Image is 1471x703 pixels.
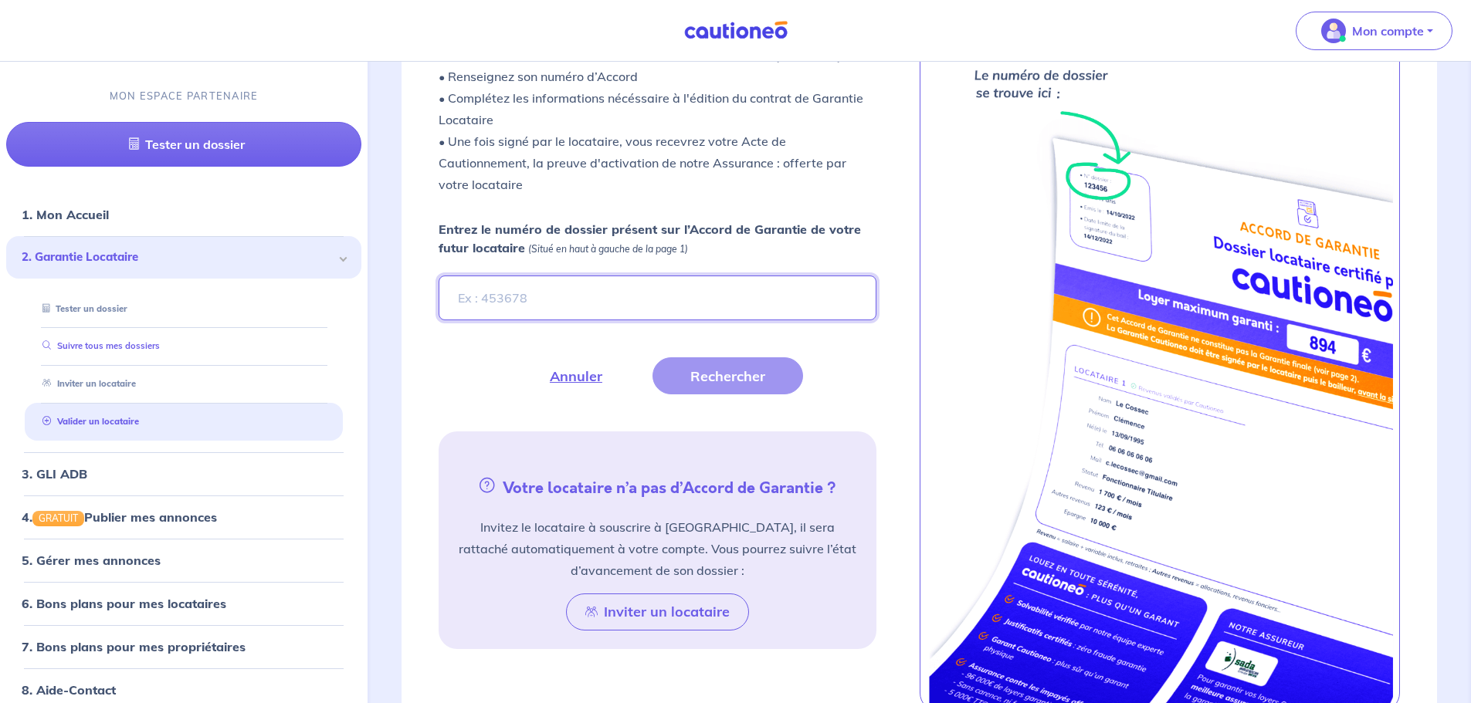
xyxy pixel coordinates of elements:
[25,334,343,360] div: Suivre tous mes dossiers
[36,341,160,352] a: Suivre tous mes dossiers
[25,296,343,322] div: Tester un dossier
[445,475,869,498] h5: Votre locataire n’a pas d’Accord de Garantie ?
[36,378,136,389] a: Inviter un locataire
[22,682,116,698] a: 8. Aide-Contact
[22,466,87,482] a: 3. GLI ADB
[36,303,127,314] a: Tester un dossier
[1296,12,1452,50] button: illu_account_valid_menu.svgMon compte
[439,25,867,63] strong: Vous avez retenu un candidat locataire avec un Accord de Garantie Cautioneo et vous souhaitez act...
[457,516,857,581] p: Invitez le locataire à souscrire à [GEOGRAPHIC_DATA], il sera rattaché automatiquement à votre co...
[512,357,640,394] button: Annuler
[528,243,688,255] em: (Situé en haut à gauche de la page 1)
[6,502,361,532] div: 4.GRATUITPublier mes annonces
[6,236,361,279] div: 2. Garantie Locataire
[6,631,361,662] div: 7. Bons plans pour mes propriétaires
[22,596,226,611] a: 6. Bons plans pour mes locataires
[22,639,246,654] a: 7. Bons plans pour mes propriétaires
[22,509,217,525] a: 4.GRATUITPublier mes annonces
[6,545,361,576] div: 5. Gérer mes annonces
[25,409,343,434] div: Valider un locataire
[1352,22,1424,40] p: Mon compte
[36,416,139,427] a: Valider un locataire
[6,458,361,489] div: 3. GLI ADB
[678,21,794,40] img: Cautioneo
[1321,19,1346,43] img: illu_account_valid_menu.svg
[22,248,334,266] span: 2. Garantie Locataire
[25,371,343,397] div: Inviter un locataire
[439,275,876,320] input: Ex : 453678
[6,122,361,167] a: Tester un dossier
[6,199,361,230] div: 1. Mon Accueil
[22,553,161,568] a: 5. Gérer mes annonces
[439,22,876,195] p: • Renseignez son numéro d’Accord • Complétez les informations nécéssaire à l'édition du contrat d...
[439,221,861,255] strong: Entrez le numéro de dossier présent sur l’Accord de Garantie de votre futur locataire
[566,593,749,630] button: Inviter un locataire
[22,207,109,222] a: 1. Mon Accueil
[110,89,259,103] p: MON ESPACE PARTENAIRE
[6,588,361,619] div: 6. Bons plans pour mes locataires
